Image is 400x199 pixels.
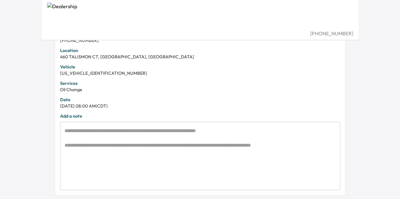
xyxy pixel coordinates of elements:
div: [PHONE_NUMBER] [47,30,353,37]
div: 460 TALISMON CT, [GEOGRAPHIC_DATA], [GEOGRAPHIC_DATA] [60,54,340,60]
div: Oil Change [60,86,340,93]
strong: Services [60,80,77,86]
div: [US_VEHICLE_IDENTIFICATION_NUMBER] [60,70,340,76]
strong: Vehicle [60,64,75,70]
div: [DATE] 08:00 AM (CDT) [60,103,340,109]
img: Dealership [47,3,353,30]
div: [PHONE_NUMBER] [60,37,340,44]
strong: Location [60,48,78,53]
strong: Date [60,97,71,102]
strong: Add a note [60,113,82,119]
